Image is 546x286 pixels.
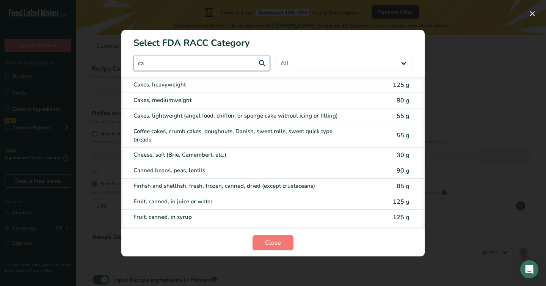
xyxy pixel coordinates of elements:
div: Cheese, soft (Brie, Camembert, etc.) [133,151,349,159]
h1: Select FDA RACC Category [121,30,425,50]
div: Open Intercom Messenger [520,260,538,278]
button: Close [253,235,293,250]
span: 55 g [397,131,409,140]
div: Canned beans, peas, lentils [133,166,349,175]
span: 30 g [397,151,409,159]
div: Lasagna, macaroni and cheese, other pasta or noodle dishes [133,228,349,237]
span: 125 g [393,213,409,222]
span: 80 g [397,96,409,105]
span: 125 g [393,198,409,206]
span: Close [265,238,281,247]
span: 55 g [397,112,409,120]
div: Fruit, canned, in juice or water [133,197,349,206]
div: Finfish and shellfish, fresh, frozen, canned, dried (except crustaceans) [133,182,349,190]
span: 125 g [393,81,409,89]
span: 85 g [397,182,409,190]
input: Type here to start searching.. [133,56,270,71]
div: Coffee cakes, crumb cakes, doughnuts, Danish, sweet rolls, sweet quick type breads [133,127,349,144]
div: Cakes, mediumweight [133,96,349,105]
div: Cakes, heavyweight [133,80,349,89]
span: 90 g [397,167,409,175]
div: Fruit, canned, in syrup [133,213,349,222]
div: Cakes, lightweight (angel food, chiffon, or sponge cake without icing or filling) [133,112,349,120]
